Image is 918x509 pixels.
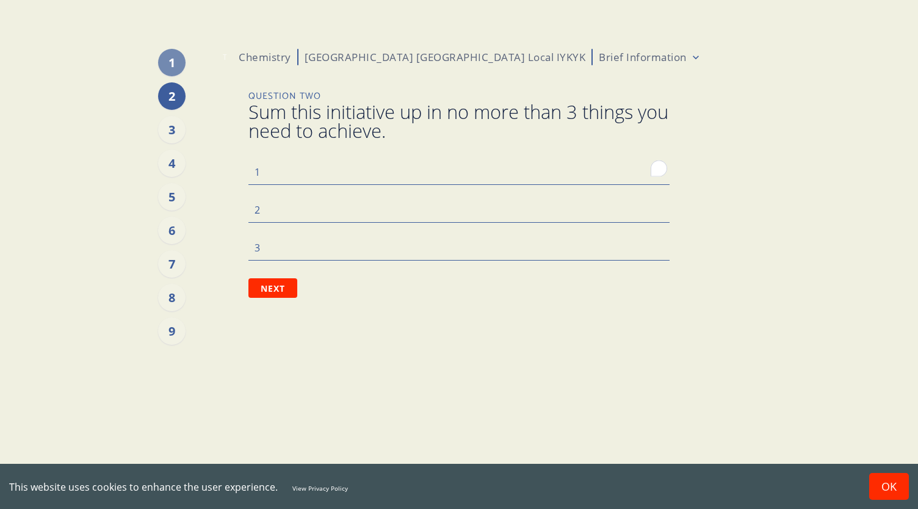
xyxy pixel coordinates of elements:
div: 7 [158,250,186,278]
p: Question Two [248,90,670,103]
p: Brief Information [599,50,687,64]
span: 2 [255,203,260,217]
a: View Privacy Policy [292,484,348,493]
div: 4 [158,150,186,177]
div: 8 [158,284,186,311]
div: T [216,49,233,65]
div: This website uses cookies to enhance the user experience. [9,480,851,494]
div: 3 [158,116,186,143]
div: 5 [158,183,186,211]
button: Next [248,278,297,298]
div: 1 [158,49,186,76]
button: Brief Information [599,50,702,64]
span: 1 [255,165,260,179]
div: 2 [158,82,186,110]
div: 6 [158,217,186,244]
span: 3 [255,241,260,254]
div: 9 [158,317,186,345]
button: Accept cookies [869,473,909,500]
svg: Talley Hultgren [216,49,233,65]
textarea: To enrich screen reader interactions, please activate Accessibility in Grammarly extension settings [248,159,670,184]
p: [GEOGRAPHIC_DATA] [GEOGRAPHIC_DATA] Local IYKYK [305,50,586,65]
span: Sum this initiative up in no more than 3 things you need to achieve. [248,103,670,140]
p: Chemistry [239,50,291,65]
